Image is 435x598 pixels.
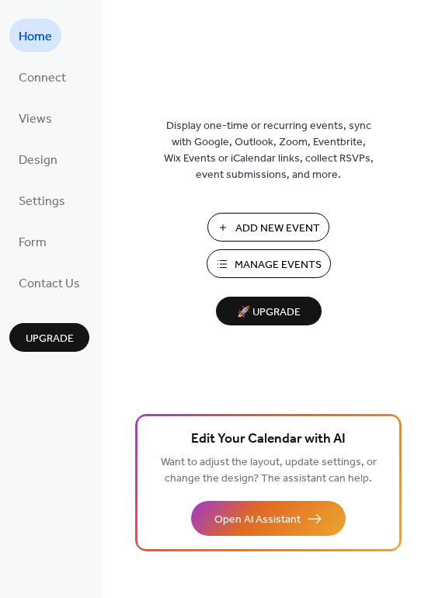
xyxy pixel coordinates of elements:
[191,429,346,450] span: Edit Your Calendar with AI
[207,213,329,242] button: Add New Event
[216,297,322,325] button: 🚀 Upgrade
[19,231,47,255] span: Form
[235,221,320,237] span: Add New Event
[9,142,67,176] a: Design
[19,25,52,49] span: Home
[9,101,61,134] a: Views
[26,331,74,347] span: Upgrade
[9,323,89,352] button: Upgrade
[161,452,377,489] span: Want to adjust the layout, update settings, or change the design? The assistant can help.
[214,512,301,528] span: Open AI Assistant
[9,19,61,52] a: Home
[235,257,322,273] span: Manage Events
[19,148,57,172] span: Design
[9,266,89,299] a: Contact Us
[9,60,75,93] a: Connect
[19,272,80,296] span: Contact Us
[9,183,75,217] a: Settings
[207,249,331,278] button: Manage Events
[19,66,66,90] span: Connect
[19,107,52,131] span: Views
[191,501,346,536] button: Open AI Assistant
[164,118,374,183] span: Display one-time or recurring events, sync with Google, Outlook, Zoom, Eventbrite, Wix Events or ...
[225,302,312,323] span: 🚀 Upgrade
[19,189,65,214] span: Settings
[9,224,56,258] a: Form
